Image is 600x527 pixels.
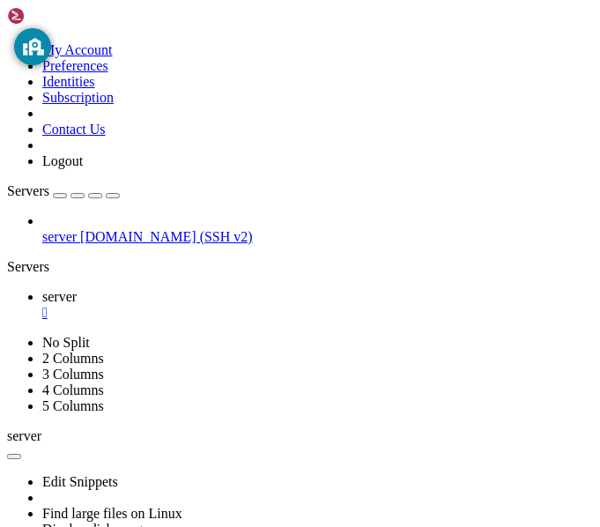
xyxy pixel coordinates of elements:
[7,112,371,127] x-row: 2 additional security updates can be applied with ESM Apps.
[42,213,593,245] li: server [DOMAIN_NAME] (SSH v2)
[7,259,593,275] div: Servers
[7,183,120,198] a: Servers
[7,277,371,292] x-row: 'dotnet-core-applaunch?framework=Microsoft.NETCore.App.2'
[42,289,593,321] a: server
[42,367,104,382] a: 3 Columns
[42,122,106,137] a: Contact Us
[42,229,593,245] a: server [DOMAIN_NAME] (SSH v2)
[99,397,106,411] span: ~
[7,217,63,231] span: 'ai com'
[7,397,371,412] x-row: : $
[7,67,371,82] x-row: 1 of these updates is a standard security update.
[42,153,83,168] a: Logout
[7,262,371,277] x-row: 'dotnet-core-applaunch?framework=Microsoft.NETCore.App.1' 'VBoxManage VM commands.txt'
[7,7,108,25] img: Shellngn
[7,82,371,97] x-row: To see these additional updates run: apt list --upgradable
[42,90,114,105] a: Subscription
[14,232,134,246] span: client-1.21.2.xml
[7,217,371,232] x-row: Steam.msix
[7,382,371,397] x-row: : $ ^C
[7,367,371,382] x-row: packages-microsoft-prod.deb.1
[7,337,371,352] x-row: wget-log.2
[99,187,106,201] span: ~
[14,292,42,306] span: file
[42,335,90,350] a: No Split
[42,382,104,397] a: 4 Columns
[42,305,593,321] a: 
[7,187,371,202] x-row: : $ ls ./extra
[7,232,371,247] x-row: ubuntu-25.04-desktop-amd64.iso
[14,28,51,65] button: GoGuardian Privacy Information
[42,229,77,244] span: server
[7,187,92,201] span: osm@server-1
[42,58,108,73] a: Preferences
[14,337,402,351] span: Oracle_VM_VirtualBox_Extension_Pack-7.0.16.vbox-extpack
[42,474,118,489] a: Edit Snippets
[80,229,253,244] span: [DOMAIN_NAME] (SSH v2)
[99,382,106,396] span: ~
[7,247,371,262] x-row: 'dotnet-core-applaunch?framework=[DOMAIN_NAME]' VBoxGuestAdditions_7.1.4.iso
[7,183,49,198] span: Servers
[7,307,371,322] x-row: [DOMAIN_NAME] wget-log
[7,428,41,443] span: server
[7,172,371,187] x-row: Last login: [DATE] from [TECHNICAL_ID]
[14,352,204,366] span: packages-microsoft-prod.deb
[211,367,395,381] span: Win10_22H2_English_x64.iso
[42,42,113,57] a: My Account
[155,202,254,216] span: 'phone backup'
[7,52,371,67] x-row: 150 updates can be applied immediately.
[7,352,371,367] x-row: wget-log.3
[7,322,371,337] x-row: kvmmake.txt wget-log.1
[42,74,95,89] a: Identities
[42,506,182,521] a: Find large files on Linux
[42,351,104,366] a: 2 Columns
[7,127,371,142] x-row: Learn more about enabling ESM Apps service at [URL][DOMAIN_NAME]
[42,289,77,304] span: server
[7,202,371,217] x-row: AAAAAAAAAAAAAAAAA.txt
[7,22,371,37] x-row: Expanded Security Maintenance for Applications is not enabled.
[42,398,104,413] a: 5 Columns
[126,397,133,412] div: (16, 26)
[7,382,92,396] span: osm@server-1
[7,397,92,411] span: osm@server-1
